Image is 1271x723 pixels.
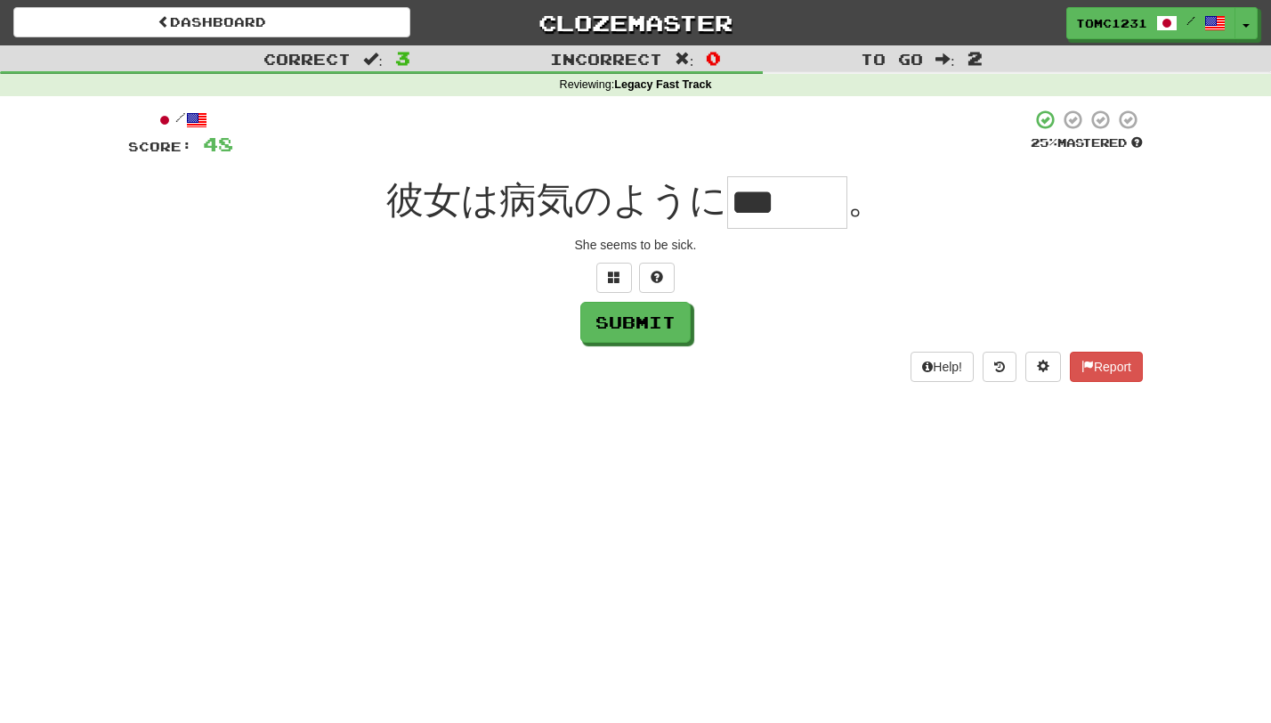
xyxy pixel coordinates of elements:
span: 。 [847,179,885,221]
a: Clozemaster [437,7,834,38]
span: 0 [706,47,721,69]
button: Single letter hint - you only get 1 per sentence and score half the points! alt+h [639,263,675,293]
span: : [363,52,383,67]
span: / [1186,14,1195,27]
div: Mastered [1031,135,1143,151]
span: Correct [263,50,351,68]
span: To go [861,50,923,68]
button: Report [1070,352,1143,382]
span: 48 [203,133,233,155]
span: Incorrect [550,50,662,68]
button: Switch sentence to multiple choice alt+p [596,263,632,293]
div: She seems to be sick. [128,236,1143,254]
a: tomc1231 / [1066,7,1235,39]
button: Submit [580,302,691,343]
span: : [675,52,694,67]
span: 彼女は病気のように [386,179,727,221]
span: : [935,52,955,67]
button: Round history (alt+y) [983,352,1016,382]
span: 3 [395,47,410,69]
span: 2 [967,47,983,69]
div: / [128,109,233,131]
span: Score: [128,139,192,154]
strong: Legacy Fast Track [614,78,711,91]
span: tomc1231 [1076,15,1147,31]
button: Help! [911,352,974,382]
a: Dashboard [13,7,410,37]
span: 25 % [1031,135,1057,150]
